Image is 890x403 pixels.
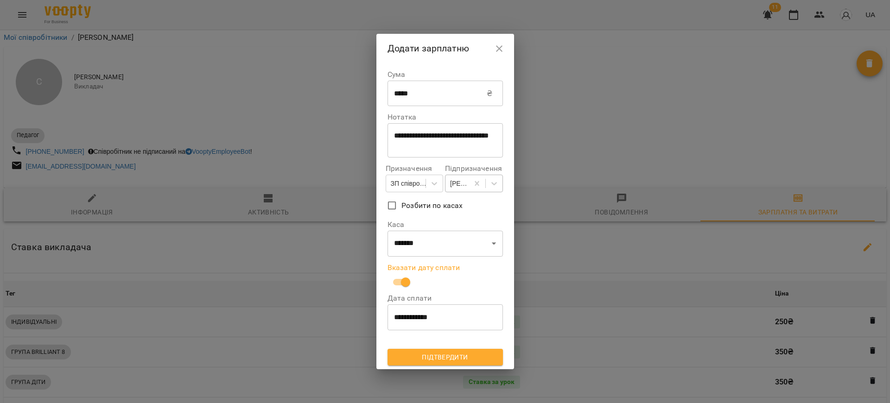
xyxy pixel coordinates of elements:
label: Каса [388,221,503,228]
label: Сума [388,71,503,78]
span: Підтвердити [395,352,496,363]
span: Розбити по касах [401,200,463,211]
h6: Додати зарплатню [388,41,503,56]
label: Підпризначення [445,165,503,172]
label: Дата сплати [388,295,503,302]
p: ₴ [487,88,492,99]
label: Нотатка [388,113,503,121]
label: Вказати дату сплати [388,264,503,271]
div: [PERSON_NAME] [450,179,470,188]
label: Призначення [386,165,444,172]
div: ЗП співробітникам [391,179,427,188]
button: Підтвердити [388,349,503,365]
